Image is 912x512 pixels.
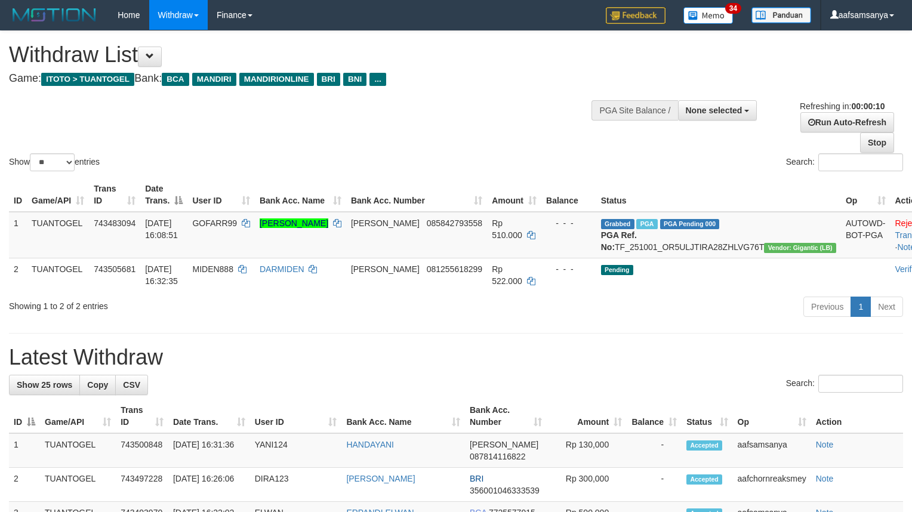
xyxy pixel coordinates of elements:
[250,399,342,433] th: User ID: activate to sort column ascending
[786,153,903,171] label: Search:
[9,73,596,85] h4: Game: Bank:
[123,380,140,390] span: CSV
[800,112,894,132] a: Run Auto-Refresh
[116,433,168,468] td: 743500848
[343,73,366,86] span: BNI
[9,43,596,67] h1: Withdraw List
[115,375,148,395] a: CSV
[800,101,885,111] span: Refreshing in:
[627,433,682,468] td: -
[541,178,596,212] th: Balance
[260,264,304,274] a: DARMIDEN
[351,218,420,228] span: [PERSON_NAME]
[596,212,841,258] td: TF_251001_OR5ULJTIRA28ZHLVG76T
[851,297,871,317] a: 1
[601,265,633,275] span: Pending
[591,100,677,121] div: PGA Site Balance /
[317,73,340,86] span: BRI
[116,468,168,502] td: 743497228
[627,468,682,502] td: -
[682,399,732,433] th: Status: activate to sort column ascending
[162,73,189,86] span: BCA
[9,433,40,468] td: 1
[547,468,627,502] td: Rp 300,000
[9,399,40,433] th: ID: activate to sort column descending
[811,399,903,433] th: Action
[660,219,720,229] span: PGA Pending
[803,297,851,317] a: Previous
[346,440,394,449] a: HANDAYANI
[145,264,178,286] span: [DATE] 16:32:35
[168,468,250,502] td: [DATE] 16:26:06
[601,219,634,229] span: Grabbed
[341,399,465,433] th: Bank Acc. Name: activate to sort column ascending
[250,433,342,468] td: YANI124
[841,178,891,212] th: Op: activate to sort column ascending
[192,264,233,274] span: MIDEN888
[547,399,627,433] th: Amount: activate to sort column ascending
[9,6,100,24] img: MOTION_logo.png
[470,440,538,449] span: [PERSON_NAME]
[9,178,27,212] th: ID
[9,153,100,171] label: Show entries
[686,440,722,451] span: Accepted
[487,178,541,212] th: Amount: activate to sort column ascending
[465,399,547,433] th: Bank Acc. Number: activate to sort column ascending
[40,399,116,433] th: Game/API: activate to sort column ascending
[168,433,250,468] td: [DATE] 16:31:36
[351,264,420,274] span: [PERSON_NAME]
[140,178,187,212] th: Date Trans.: activate to sort column descending
[9,212,27,258] td: 1
[168,399,250,433] th: Date Trans.: activate to sort column ascending
[30,153,75,171] select: Showentries
[470,474,483,483] span: BRI
[40,468,116,502] td: TUANTOGEL
[818,153,903,171] input: Search:
[816,440,834,449] a: Note
[192,73,236,86] span: MANDIRI
[94,218,135,228] span: 743483094
[94,264,135,274] span: 743505681
[860,132,894,153] a: Stop
[870,297,903,317] a: Next
[733,468,811,502] td: aafchornreaksmey
[733,399,811,433] th: Op: activate to sort column ascending
[492,218,522,240] span: Rp 510.000
[427,218,482,228] span: Copy 085842793558 to clipboard
[627,399,682,433] th: Balance: activate to sort column ascending
[547,433,627,468] td: Rp 130,000
[250,468,342,502] td: DIRA123
[9,375,80,395] a: Show 25 rows
[606,7,665,24] img: Feedback.jpg
[87,380,108,390] span: Copy
[346,178,487,212] th: Bank Acc. Number: activate to sort column ascending
[683,7,734,24] img: Button%20Memo.svg
[9,468,40,502] td: 2
[470,452,525,461] span: Copy 087814116822 to clipboard
[27,178,89,212] th: Game/API: activate to sort column ascending
[636,219,657,229] span: Marked by aafyoumonoriya
[470,486,540,495] span: Copy 356001046333539 to clipboard
[260,218,328,228] a: [PERSON_NAME]
[346,474,415,483] a: [PERSON_NAME]
[818,375,903,393] input: Search:
[725,3,741,14] span: 34
[239,73,314,86] span: MANDIRIONLINE
[686,106,742,115] span: None selected
[733,433,811,468] td: aafsamsanya
[9,258,27,292] td: 2
[751,7,811,23] img: panduan.png
[89,178,140,212] th: Trans ID: activate to sort column ascending
[187,178,254,212] th: User ID: activate to sort column ascending
[686,474,722,485] span: Accepted
[79,375,116,395] a: Copy
[40,433,116,468] td: TUANTOGEL
[492,264,522,286] span: Rp 522.000
[546,217,591,229] div: - - -
[255,178,346,212] th: Bank Acc. Name: activate to sort column ascending
[27,212,89,258] td: TUANTOGEL
[9,295,371,312] div: Showing 1 to 2 of 2 entries
[145,218,178,240] span: [DATE] 16:08:51
[427,264,482,274] span: Copy 081255618299 to clipboard
[9,346,903,369] h1: Latest Withdraw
